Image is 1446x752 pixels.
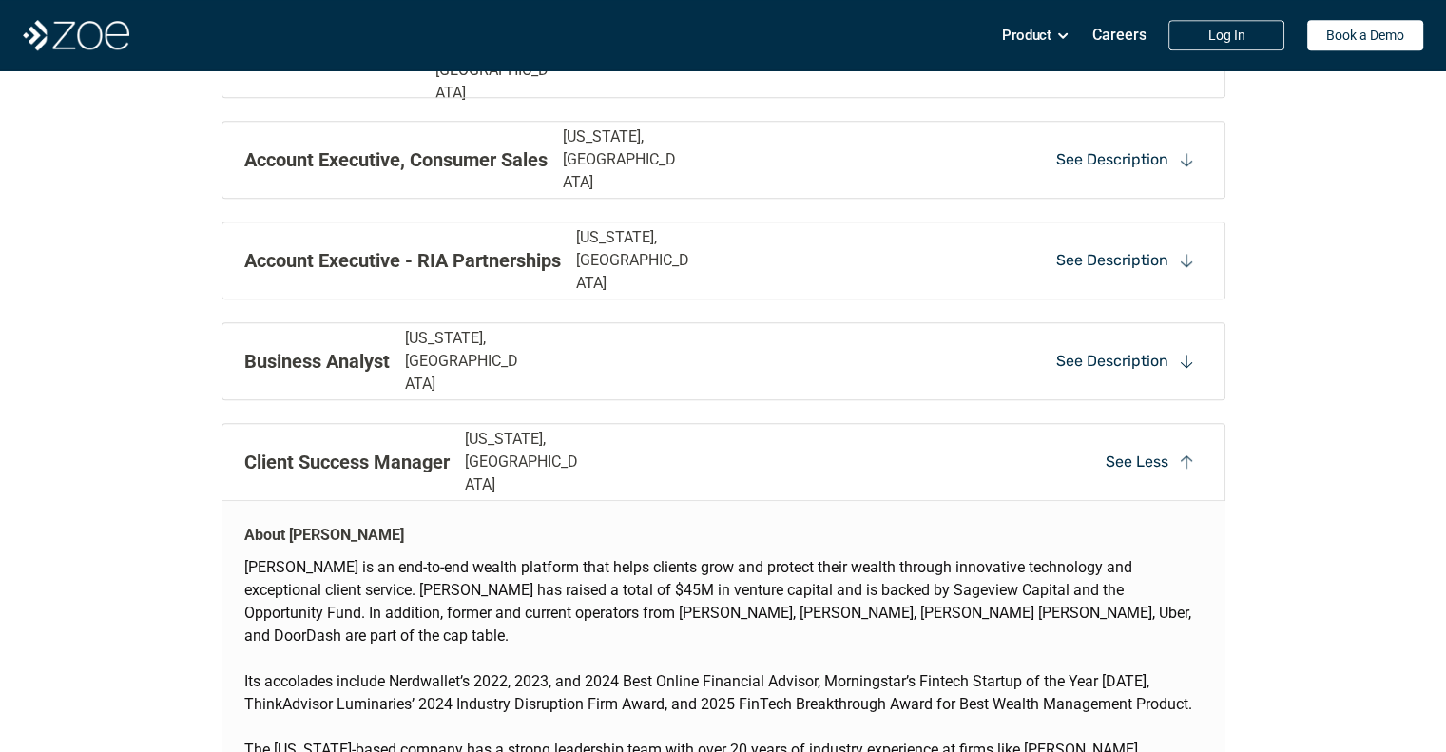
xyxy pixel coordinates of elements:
p: About [PERSON_NAME] [244,524,404,547]
p: [PERSON_NAME] is an end-to-end wealth platform that helps clients grow and protect their wealth t... [244,556,1203,670]
a: Log In [1168,20,1284,50]
p: Account Executive, Consumer Sales [244,145,548,174]
p: Business Analyst [244,347,390,376]
p: Account Executive - RIA Partnerships [244,246,561,275]
p: Careers [1092,26,1147,44]
p: Product [1002,21,1051,49]
p: [US_STATE], [GEOGRAPHIC_DATA] [405,327,526,395]
p: [US_STATE], [GEOGRAPHIC_DATA] [576,226,697,295]
p: Book a Demo [1326,28,1404,44]
p: See Description [1056,149,1168,170]
p: Client Success Manager [244,448,450,476]
p: Its accolades include Nerdwallet’s 2022, 2023, and 2024 Best Online Financial Advisor, Morningsta... [244,670,1203,739]
p: See Description [1056,250,1168,271]
p: [US_STATE], [GEOGRAPHIC_DATA] [465,428,586,496]
a: Book a Demo [1307,20,1423,50]
p: [US_STATE], [GEOGRAPHIC_DATA] [563,125,684,194]
p: See Less [1106,452,1168,472]
p: See Description [1056,351,1168,372]
p: Log In [1208,28,1245,44]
